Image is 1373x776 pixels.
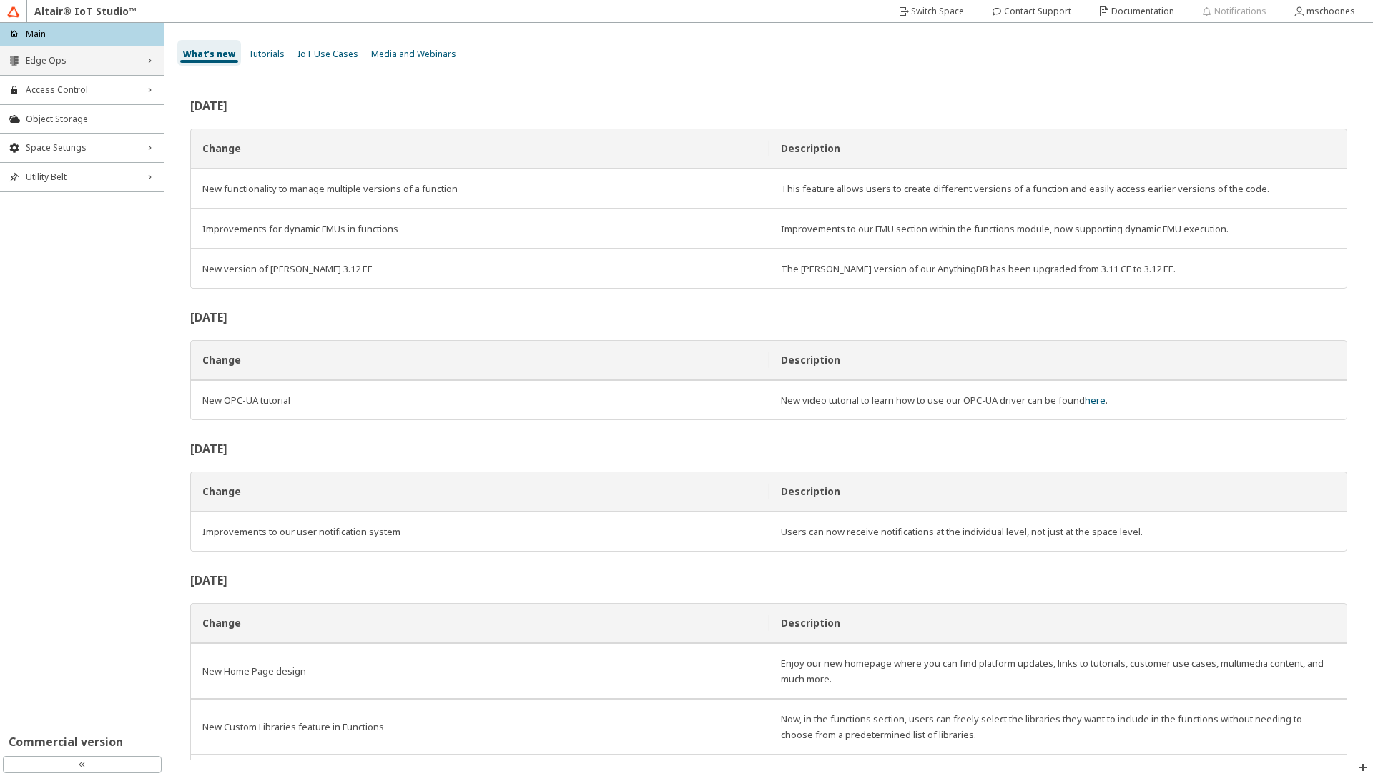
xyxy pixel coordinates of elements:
[769,472,1347,512] th: Description
[190,603,769,643] th: Change
[297,48,358,60] span: IoT Use Cases
[781,655,1335,687] div: Enjoy our new homepage where you can find platform updates, links to tutorials, customer use case...
[202,392,757,408] div: New OPC-UA tutorial
[202,221,757,237] div: Improvements for dynamic FMUs in functions
[781,524,1335,539] div: Users can now receive notifications at the individual level, not just at the space level.
[26,28,46,40] p: Main
[202,663,757,679] div: New Home Page design
[26,142,138,154] span: Space Settings
[781,181,1335,197] div: This feature allows users to create different versions of a function and easily access earlier ve...
[202,719,757,735] div: New Custom Libraries feature in Functions
[202,261,757,277] div: New version of [PERSON_NAME] 3.12 EE
[781,392,1335,408] div: New video tutorial to learn how to use our OPC-UA driver can be found .
[769,129,1347,169] th: Description
[190,129,769,169] th: Change
[248,48,285,60] span: Tutorials
[26,84,138,96] span: Access Control
[26,114,155,125] span: Object Storage
[26,55,138,66] span: Edge Ops
[781,711,1335,742] div: Now, in the functions section, users can freely select the libraries they want to include in the ...
[781,261,1335,277] div: The [PERSON_NAME] version of our AnythingDB has been upgraded from 3.11 CE to 3.12 EE.
[183,48,235,60] span: What’s new
[26,171,138,183] span: Utility Belt
[371,48,456,60] span: Media and Webinars
[190,443,1347,454] h2: [DATE]
[190,472,769,512] th: Change
[190,100,1347,111] h2: [DATE]
[769,603,1347,643] th: Description
[190,574,1347,586] h2: [DATE]
[190,312,1347,323] h2: [DATE]
[781,221,1335,237] div: Improvements to our FMU section within the functions module, now supporting dynamic FMU execution.
[190,340,769,380] th: Change
[1085,394,1106,407] a: here
[769,340,1347,380] th: Description
[202,181,757,197] div: New functionality to manage multiple versions of a function
[202,524,757,539] div: Improvements to our user notification system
